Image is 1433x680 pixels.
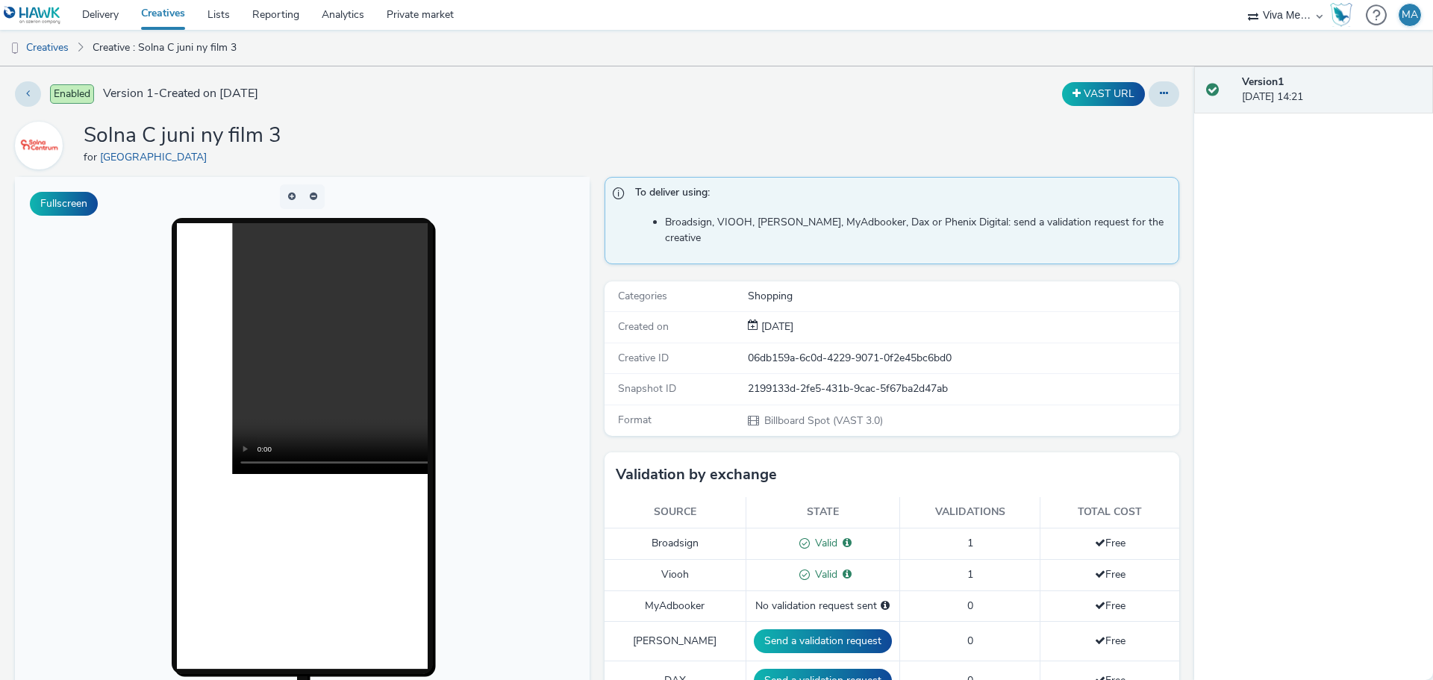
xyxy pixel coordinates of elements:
[1095,567,1126,581] span: Free
[605,559,746,590] td: Viooh
[754,599,892,614] div: No validation request sent
[635,185,1164,205] span: To deliver using:
[1330,3,1352,27] img: Hawk Academy
[618,381,676,396] span: Snapshot ID
[754,629,892,653] button: Send a validation request
[7,41,22,56] img: dooh
[100,150,213,164] a: [GEOGRAPHIC_DATA]
[605,497,746,528] th: Source
[746,497,899,528] th: State
[967,567,973,581] span: 1
[17,124,60,167] img: Solna Centrum
[618,413,652,427] span: Format
[665,215,1171,246] li: Broadsign, VIOOH, [PERSON_NAME], MyAdbooker, Dax or Phenix Digital: send a validation request for...
[618,289,667,303] span: Categories
[15,138,69,152] a: Solna Centrum
[30,192,98,216] button: Fullscreen
[748,289,1178,304] div: Shopping
[748,381,1178,396] div: 2199133d-2fe5-431b-9cac-5f67ba2d47ab
[85,30,244,66] a: Creative : Solna C juni ny film 3
[1330,3,1358,27] a: Hawk Academy
[967,634,973,648] span: 0
[748,351,1178,366] div: 06db159a-6c0d-4229-9071-0f2e45bc6bd0
[1402,4,1418,26] div: MA
[881,599,890,614] div: Please select a deal below and click on Send to send a validation request to MyAdbooker.
[618,351,669,365] span: Creative ID
[1062,82,1145,106] button: VAST URL
[758,319,793,334] span: [DATE]
[1095,634,1126,648] span: Free
[50,84,94,104] span: Enabled
[1040,497,1179,528] th: Total cost
[84,150,100,164] span: for
[1095,599,1126,613] span: Free
[4,6,61,25] img: undefined Logo
[967,536,973,550] span: 1
[103,85,258,102] span: Version 1 - Created on [DATE]
[758,319,793,334] div: Creation 12 June 2025, 14:21
[967,599,973,613] span: 0
[810,536,837,550] span: Valid
[1058,82,1149,106] div: Duplicate the creative as a VAST URL
[763,414,883,428] span: Billboard Spot (VAST 3.0)
[1242,75,1284,89] strong: Version 1
[84,122,281,150] h1: Solna C juni ny film 3
[605,621,746,661] td: [PERSON_NAME]
[618,319,669,334] span: Created on
[605,528,746,559] td: Broadsign
[1095,536,1126,550] span: Free
[605,590,746,621] td: MyAdbooker
[616,464,777,486] h3: Validation by exchange
[899,497,1040,528] th: Validations
[810,567,837,581] span: Valid
[1242,75,1421,105] div: [DATE] 14:21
